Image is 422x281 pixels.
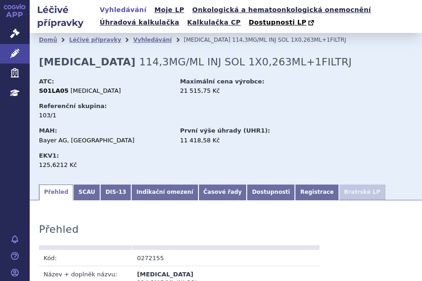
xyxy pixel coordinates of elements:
[39,224,79,236] h3: Přehled
[184,37,230,43] span: [MEDICAL_DATA]
[39,87,69,94] strong: S01LA05
[152,4,187,16] a: Moje LP
[232,37,346,43] span: 114,3MG/ML INJ SOL 1X0,263ML+1FILTRJ
[97,4,149,16] a: Vyhledávání
[39,185,73,200] a: Přehled
[246,16,319,29] a: Dostupnosti LP
[39,152,59,159] strong: EKV1:
[133,250,226,266] td: 0272155
[39,56,135,68] strong: [MEDICAL_DATA]
[247,185,295,200] a: Dostupnosti
[39,136,171,145] div: Bayer AG, [GEOGRAPHIC_DATA]
[189,4,374,16] a: Onkologická a hematoonkologická onemocnění
[180,87,312,95] div: 21 515,75 Kč
[39,127,57,134] strong: MAH:
[69,37,121,43] a: Léčivé přípravky
[137,271,193,278] span: [MEDICAL_DATA]
[139,56,352,68] span: 114,3MG/ML INJ SOL 1X0,263ML+1FILTRJ
[39,111,171,120] div: 103/1
[100,185,131,200] a: DIS-13
[30,3,97,29] h2: Léčivé přípravky
[198,185,247,200] a: Časové řady
[185,16,244,29] a: Kalkulačka CP
[97,16,182,29] a: Úhradová kalkulačka
[131,185,198,200] a: Indikační omezení
[180,78,264,85] strong: Maximální cena výrobce:
[39,78,54,85] strong: ATC:
[70,87,121,94] span: [MEDICAL_DATA]
[39,161,171,169] div: 125,6212 Kč
[39,37,57,43] a: Domů
[180,136,312,145] div: 11 418,58 Kč
[133,37,172,43] a: Vyhledávání
[180,127,270,134] strong: První výše úhrady (UHR1):
[39,250,133,266] td: Kód:
[249,19,307,26] span: Dostupnosti LP
[39,102,107,109] strong: Referenční skupina:
[73,185,100,200] a: SCAU
[295,185,339,200] a: Registrace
